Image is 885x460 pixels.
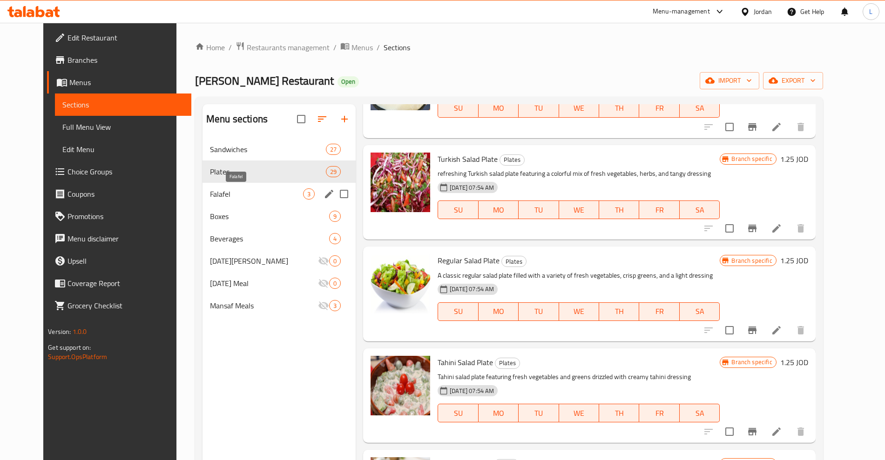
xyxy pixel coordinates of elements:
div: Falafel3edit [203,183,356,205]
span: TH [603,203,635,217]
button: SA [680,404,720,422]
span: Sort sections [311,108,333,130]
div: items [329,255,341,267]
a: Support.OpsPlatform [48,351,107,363]
nav: breadcrumb [195,41,823,53]
span: SU [442,101,474,115]
button: WE [559,99,599,118]
span: Menus [69,77,183,88]
button: TH [599,404,639,422]
div: Sandwiches27 [203,138,356,160]
button: Add section [333,108,356,130]
button: TH [599,302,639,321]
span: [DATE] 07:54 AM [446,183,498,192]
button: SU [438,200,478,219]
span: FR [643,203,676,217]
button: FR [639,99,679,118]
span: Grocery Checklist [68,300,183,311]
span: Plates [210,166,326,177]
span: Branch specific [728,358,776,367]
button: TU [519,302,559,321]
span: TU [522,203,555,217]
div: items [326,144,341,155]
li: / [377,42,380,53]
div: Boxes [210,211,329,222]
span: import [707,75,752,87]
h6: 1.25 JOD [780,153,808,166]
a: Upsell [47,250,191,272]
span: export [770,75,816,87]
div: Ramadan Meal [210,278,318,289]
span: Select all sections [291,109,311,129]
button: TU [519,200,559,219]
button: edit [322,187,336,201]
span: Select to update [720,320,739,340]
a: Sections [55,93,191,116]
span: Select to update [720,219,739,238]
div: [DATE][PERSON_NAME]0 [203,250,356,272]
span: MO [482,305,515,318]
span: Regular Salad Plate [438,253,500,267]
span: WE [563,305,595,318]
span: TH [603,407,635,420]
span: [DATE] 07:54 AM [446,387,498,395]
div: items [329,300,341,311]
span: SU [442,203,474,217]
button: Branch-specific-item [741,116,763,138]
div: Beverages4 [203,227,356,250]
span: MO [482,407,515,420]
span: Branch specific [728,256,776,265]
button: MO [479,404,519,422]
button: import [700,72,759,89]
a: Coverage Report [47,272,191,294]
div: items [329,211,341,222]
a: Menu disclaimer [47,227,191,250]
span: TH [603,305,635,318]
div: Plates [501,256,527,267]
div: Ramadan Suhoor Tabliya [210,255,318,267]
span: FR [643,101,676,115]
span: Full Menu View [62,121,183,133]
button: SA [680,99,720,118]
button: TH [599,99,639,118]
button: delete [790,319,812,341]
span: Branches [68,54,183,66]
p: Tahini salad plate featuring fresh vegetables and greens drizzled with creamy tahini dressing [438,371,720,383]
button: SU [438,302,478,321]
span: Coverage Report [68,278,183,289]
span: [DATE] Meal [210,278,318,289]
button: MO [479,302,519,321]
span: L [869,7,872,17]
span: SA [683,101,716,115]
span: Mansaf Meals [210,300,318,311]
a: Edit menu item [771,121,782,133]
div: items [303,188,315,200]
div: Sandwiches [210,144,326,155]
button: FR [639,404,679,422]
span: Open [338,78,359,86]
button: Branch-specific-item [741,217,763,240]
span: [PERSON_NAME] Restaurant [195,70,334,91]
button: FR [639,200,679,219]
span: Beverages [210,233,329,244]
span: Plates [495,358,520,368]
span: Branch specific [728,154,776,163]
span: Menus [351,42,373,53]
button: delete [790,116,812,138]
span: 3 [330,301,340,310]
button: TU [519,99,559,118]
span: [DATE] 07:54 AM [446,285,498,293]
button: WE [559,302,599,321]
div: Plates29 [203,160,356,183]
a: Branches [47,49,191,71]
li: / [229,42,232,53]
div: Mansaf Meals3 [203,294,356,317]
h6: 1.25 JOD [780,356,808,369]
span: Edit Restaurant [68,32,183,43]
div: items [329,233,341,244]
img: Regular Salad Plate [371,254,430,313]
div: Plates [500,154,525,166]
button: export [763,72,823,89]
span: Turkish Salad Plate [438,152,498,166]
